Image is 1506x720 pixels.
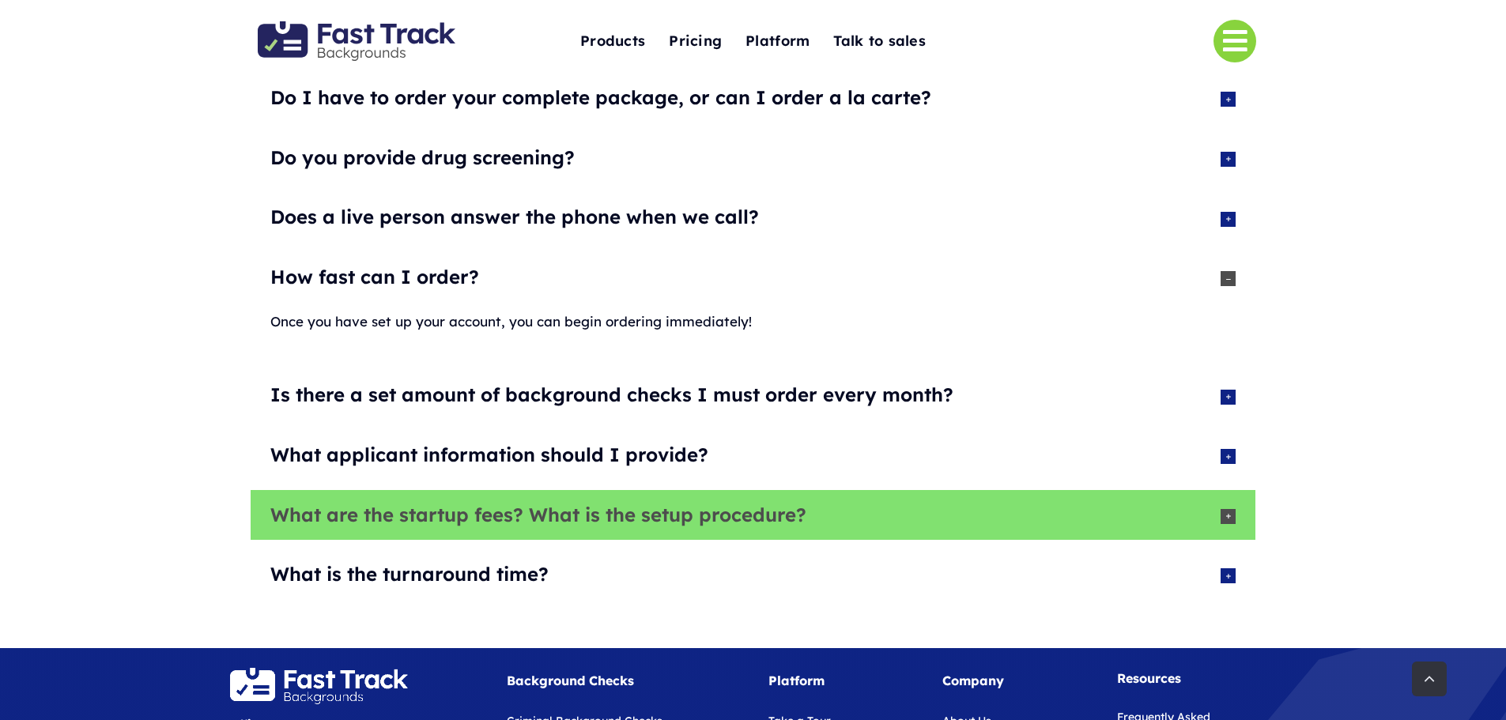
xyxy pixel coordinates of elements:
span: Talk to sales [833,29,926,54]
div: Do you provide drug screening? [270,145,1198,172]
a: Pricing [669,25,722,58]
div: Is there a set amount of background checks I must order every month? [270,382,1198,409]
div: How fast can I order? [270,264,1198,291]
a: Link to # [1213,20,1256,62]
strong: Company [942,673,1004,688]
a: FastTrackLogo-Reverse@2x [230,666,408,683]
a: Do I have to order your complete package, or can I order a la carte? [251,73,1255,123]
nav: One Page [501,2,1005,81]
a: Talk to sales [833,25,926,58]
div: What are the startup fees? What is the setup procedure? [270,502,1198,529]
strong: Resources [1117,670,1181,686]
a: How fast can I order? [251,252,1255,303]
a: Platform [745,25,810,58]
a: What is the turnaround time? [251,549,1255,600]
a: Does a live person answer the phone when we call? [251,192,1255,243]
div: Does a live person answer the phone when we call? [270,204,1198,231]
a: Is there a set amount of background checks I must order every month? [251,370,1255,420]
span: Pricing [669,29,722,54]
div: What is the turnaround time? [270,561,1198,588]
a: Do you provide drug screening? [251,133,1255,183]
p: Once you have set up your account, you can begin ordering immediately! [270,311,1236,334]
span: Platform [745,29,810,54]
strong: Platform [768,673,825,688]
a: What applicant information should I provide? [251,430,1255,481]
img: Fast Track Backgrounds Logo [258,21,455,62]
div: Do I have to order your complete package, or can I order a la carte? [270,85,1198,111]
strong: Background Checks [507,673,634,688]
a: What are the startup fees? What is the setup procedure? [251,490,1255,541]
span: Products [580,29,645,54]
a: Fast Track Backgrounds Logo [258,20,455,36]
div: What applicant information should I provide? [270,442,1198,469]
